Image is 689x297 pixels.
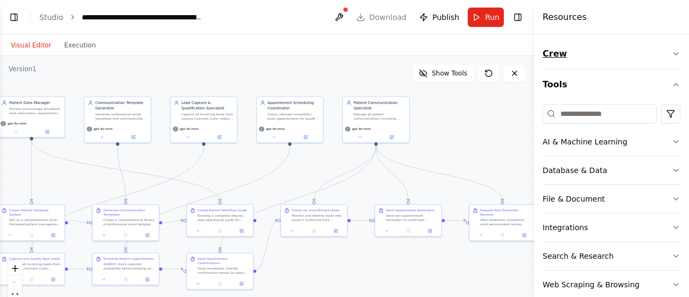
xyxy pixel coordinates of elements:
[217,146,379,250] g: Edge from 0fdbba65-adfe-4ce5-ae1a-04aeb0f508ee to b578aaba-e40c-444c-be67-9e51d08d6a4b
[198,266,250,275] div: Send immediate, friendly confirmation emails to newly scheduled patients. Use warm, professional ...
[4,39,58,52] button: Visual Editor
[292,208,340,212] div: Follow Up Unconfirmed Leads
[95,100,147,111] div: Communication Template Generator
[266,127,285,131] span: gpt-4o-mini
[114,276,137,282] button: No output available
[103,208,156,217] div: Generate Communication Templates
[6,10,22,25] button: Show left sidebar
[543,11,587,24] h4: Resources
[292,213,344,222] div: Monitor and identify leads who haven't confirmed their appointments within 24 hours of initial bo...
[468,8,504,27] button: Run
[352,127,371,131] span: gpt-4o-mini
[103,257,154,261] div: Schedule Patient Appointments
[8,261,22,275] button: zoom in
[445,218,466,223] g: Edge from 90d90167-34ef-4ab5-b8ea-b23cd07bb826 to 67c1698c-87d2-422f-bc71-6e1a56f60dc7
[44,276,62,282] button: Open in side panel
[327,227,345,234] button: Open in side panel
[123,146,293,250] g: Edge from a12e1fe0-0112-4e45-b8d9-752b6475c9b7 to 0d01af97-6b41-4104-bd71-4f50a8b084ab
[186,253,254,289] div: Send Appointment ConfirmationsSend immediate, friendly confirmation emails to newly scheduled pat...
[377,134,407,140] button: Open in side panel
[256,96,324,143] div: Appointment Scheduling CoordinatorCheck calendar availability, book appointments for qualified le...
[374,146,505,201] g: Edge from 0fdbba65-adfe-4ce5-ae1a-04aeb0f508ee to 67c1698c-87d2-422f-bc71-6e1a56f60dc7
[92,204,159,241] div: Generate Communication TemplatesCreate a comprehensive library of professional email templates an...
[375,204,442,237] div: Send Appointment RemindersSend two appointment reminders to confirmed patients: 1) 24 hours befor...
[20,276,43,282] button: No output available
[208,280,231,287] button: No output available
[480,208,532,217] div: Request Post-Treatment Reviews
[9,100,61,106] div: Patient Data Manager
[469,204,536,241] div: Request Post-Treatment ReviewsAfter treatment completion, send personalized review request emails...
[421,227,439,234] button: Open in side panel
[92,253,159,285] div: Schedule Patient AppointmentsALWAYS check calendar availability before booking any appointment. B...
[9,65,37,73] div: Version 1
[543,213,680,241] button: Integrations
[20,232,43,238] button: No output available
[480,218,532,226] div: After treatment completion, send personalized review request emails thanking patients for choosin...
[354,112,406,121] div: Manage all patient communications including confirmation emails, 24-hour follow-ups for unconfirm...
[68,266,89,272] g: Edge from 3f75890e-4e3b-4bc5-9cf6-0f52bdbeee34 to 0d01af97-6b41-4104-bd71-4f50a8b084ab
[58,39,102,52] button: Execution
[9,107,61,115] div: Process and manage all patient lead information, appointment scheduling, and communication tracki...
[485,12,500,23] span: Run
[32,128,63,135] button: Open in side panel
[29,140,34,201] g: Edge from c4e4b84c-8611-41ed-8482-aa681ae8a17e to 45e30093-d38a-4442-b90c-96a69b6ce007
[138,232,157,238] button: Open in side panel
[543,128,680,156] button: AI & Machine Learning
[8,121,26,126] span: gpt-4o-mini
[181,112,234,121] div: Capture all incoming leads from various channels (calls, website forms, SMS, social media DMs) an...
[543,185,680,213] button: File & Document
[9,218,61,226] div: Set up a comprehensive local file-based patient management system for {clinic_name}. Create detai...
[303,227,325,234] button: No output available
[205,134,235,140] button: Open in side panel
[103,262,156,271] div: ALWAYS check calendar availability before booking any appointment. Based on the qualified lead in...
[280,204,348,237] div: Follow Up Unconfirmed LeadsMonitor and identify leads who haven't confirmed their appointments wi...
[138,276,157,282] button: Open in side panel
[163,266,184,272] g: Edge from 0d01af97-6b41-4104-bd71-4f50a8b084ab to b578aaba-e40c-444c-be67-9e51d08d6a4b
[432,12,459,23] span: Publish
[268,100,320,111] div: Appointment Scheduling Coordinator
[543,70,680,100] button: Tools
[354,100,406,111] div: Patient Communication Specialist
[163,218,184,225] g: Edge from 2b1f3db5-b426-4391-baff-1978c3b894c2 to 2543ff32-5a1f-4fa9-802e-f5a4461b6f09
[491,232,514,238] button: No output available
[114,232,137,238] button: No output available
[268,112,320,121] div: Check calendar availability, book appointments for qualified leads, and manage scheduling conflic...
[374,146,411,201] g: Edge from 0fdbba65-adfe-4ce5-ae1a-04aeb0f508ee to 90d90167-34ef-4ab5-b8ea-b23cd07bb826
[9,257,60,261] div: Capture and Qualify New Leads
[233,227,251,234] button: Open in side panel
[115,146,129,201] g: Edge from 511377f1-e59f-4bb0-a796-ca31b9455da3 to 2b1f3db5-b426-4391-baff-1978c3b894c2
[543,39,680,69] button: Crew
[386,213,438,222] div: Send two appointment reminders to confirmed patients: 1) 24 hours before the appointment with com...
[432,69,467,78] span: Show Tools
[39,12,203,23] nav: breadcrumb
[94,127,113,131] span: gpt-4o-mini
[180,127,199,131] span: gpt-4o-mini
[312,146,379,201] g: Edge from 0fdbba65-adfe-4ce5-ae1a-04aeb0f508ee to 56c8f8ec-49c5-4f9e-b579-e2ea7ee23c77
[39,13,64,22] a: Studio
[29,140,223,201] g: Edge from c4e4b84c-8611-41ed-8482-aa681ae8a17e to 2543ff32-5a1f-4fa9-802e-f5a4461b6f09
[198,213,250,222] div: Develop a complete step-by-step operational guide for managing the entire patient journey at {cli...
[515,232,533,238] button: Open in side panel
[351,218,372,223] g: Edge from 56c8f8ec-49c5-4f9e-b579-e2ea7ee23c77 to 90d90167-34ef-4ab5-b8ea-b23cd07bb826
[257,218,278,272] g: Edge from b578aaba-e40c-444c-be67-9e51d08d6a4b to 56c8f8ec-49c5-4f9e-b579-e2ea7ee23c77
[9,262,61,271] div: Process all incoming leads from multiple channels (calls, website forms, SMS, social media DMs) a...
[9,208,61,217] div: Create Patient Database System
[543,242,680,270] button: Search & Research
[29,146,207,250] g: Edge from e058b803-d3a2-4621-8f56-625a8cae6c5c to 3f75890e-4e3b-4bc5-9cf6-0f52bdbeee34
[103,218,156,226] div: Create a comprehensive library of professional email templates and communication scripts for all ...
[415,8,463,27] button: Publish
[233,280,251,287] button: Open in side panel
[291,134,321,140] button: Open in side panel
[412,65,474,82] button: Show Tools
[181,100,234,111] div: Lead Capture & Qualification Specialist
[95,112,147,121] div: Generate professional email templates and communication scripts for all patient touchpoints inclu...
[198,208,247,212] div: Create Patient Workflow Guide
[186,204,254,237] div: Create Patient Workflow GuideDevelop a complete step-by-step operational guide for managing the e...
[397,227,419,234] button: No output available
[44,232,62,238] button: Open in side panel
[170,96,237,143] div: Lead Capture & Qualification SpecialistCapture all incoming leads from various channels (calls, w...
[84,96,151,143] div: Communication Template GeneratorGenerate professional email templates and communication scripts f...
[510,10,525,25] button: Hide right sidebar
[68,218,89,225] g: Edge from 45e30093-d38a-4442-b90c-96a69b6ce007 to 2b1f3db5-b426-4391-baff-1978c3b894c2
[118,134,149,140] button: Open in side panel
